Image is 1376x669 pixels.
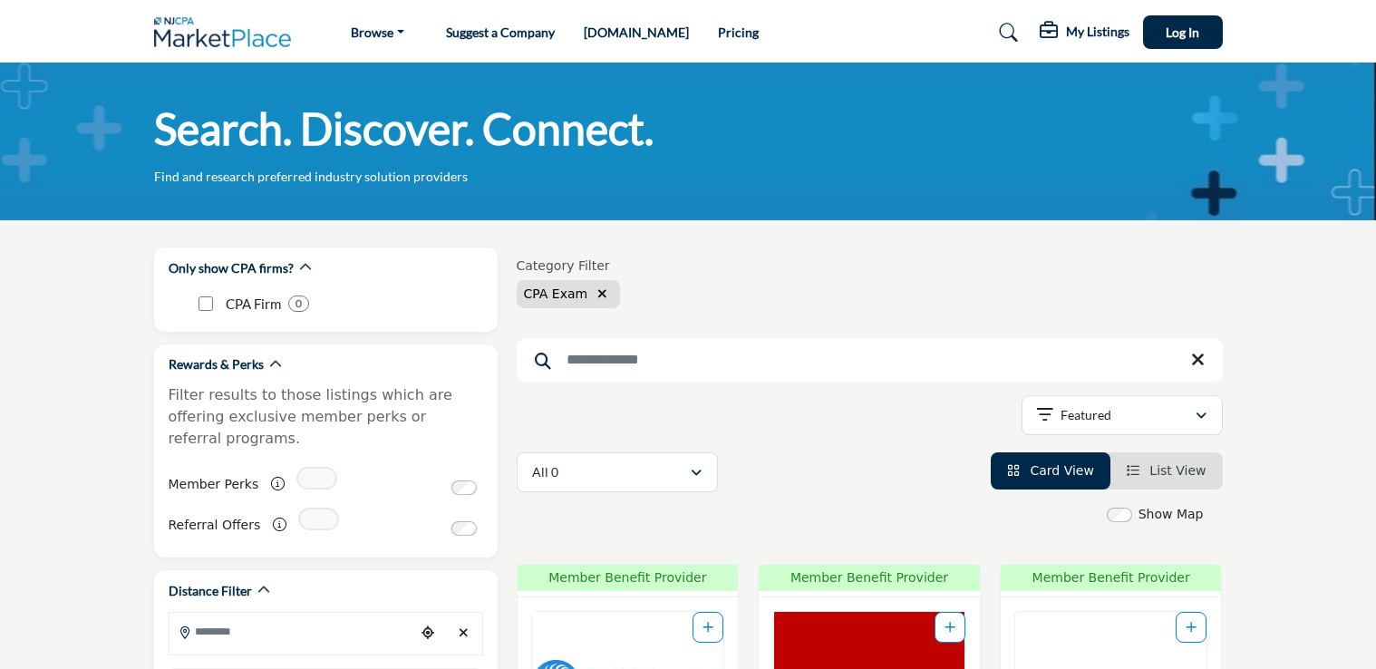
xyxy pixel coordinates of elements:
[1127,463,1206,478] a: View List
[170,614,414,649] input: Search Location
[169,259,294,277] h2: Only show CPA firms?
[532,463,558,481] p: All 0
[154,101,654,157] h1: Search. Discover. Connect.
[414,614,441,653] div: Choose your current location
[1166,24,1199,40] span: Log In
[154,17,301,47] img: Site Logo
[1110,452,1223,490] li: List View
[517,338,1223,382] input: Search Keyword
[169,469,259,500] label: Member Perks
[1066,24,1129,40] h5: My Listings
[199,296,213,311] input: CPA Firm checkbox
[451,480,477,495] input: Switch to Member Perks
[1040,22,1129,44] div: My Listings
[718,24,759,40] a: Pricing
[338,20,417,45] a: Browse
[169,582,252,600] h2: Distance Filter
[517,258,620,274] h6: Category Filter
[1186,620,1197,635] a: Add To List
[945,620,955,635] a: Add To List
[764,568,974,587] span: Member Benefit Provider
[169,384,483,450] p: Filter results to those listings which are offering exclusive member perks or referral programs.
[446,24,555,40] a: Suggest a Company
[584,24,689,40] a: [DOMAIN_NAME]
[991,452,1110,490] li: Card View
[296,297,302,310] b: 0
[523,568,733,587] span: Member Benefit Provider
[1007,463,1094,478] a: View Card
[517,452,718,492] button: All 0
[226,294,281,315] p: CPA Firm: CPA Firm
[1022,395,1223,435] button: Featured
[451,521,477,536] input: Switch to Referral Offers
[451,614,478,653] div: Clear search location
[1030,463,1093,478] span: Card View
[154,168,468,186] p: Find and research preferred industry solution providers
[1139,505,1204,524] label: Show Map
[982,18,1030,47] a: Search
[1143,15,1223,49] button: Log In
[169,355,264,373] h2: Rewards & Perks
[1149,463,1206,478] span: List View
[1006,568,1216,587] span: Member Benefit Provider
[1061,406,1111,424] p: Featured
[703,620,713,635] a: Add To List
[169,509,261,541] label: Referral Offers
[524,286,588,301] span: CPA Exam
[288,296,309,312] div: 0 Results For CPA Firm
